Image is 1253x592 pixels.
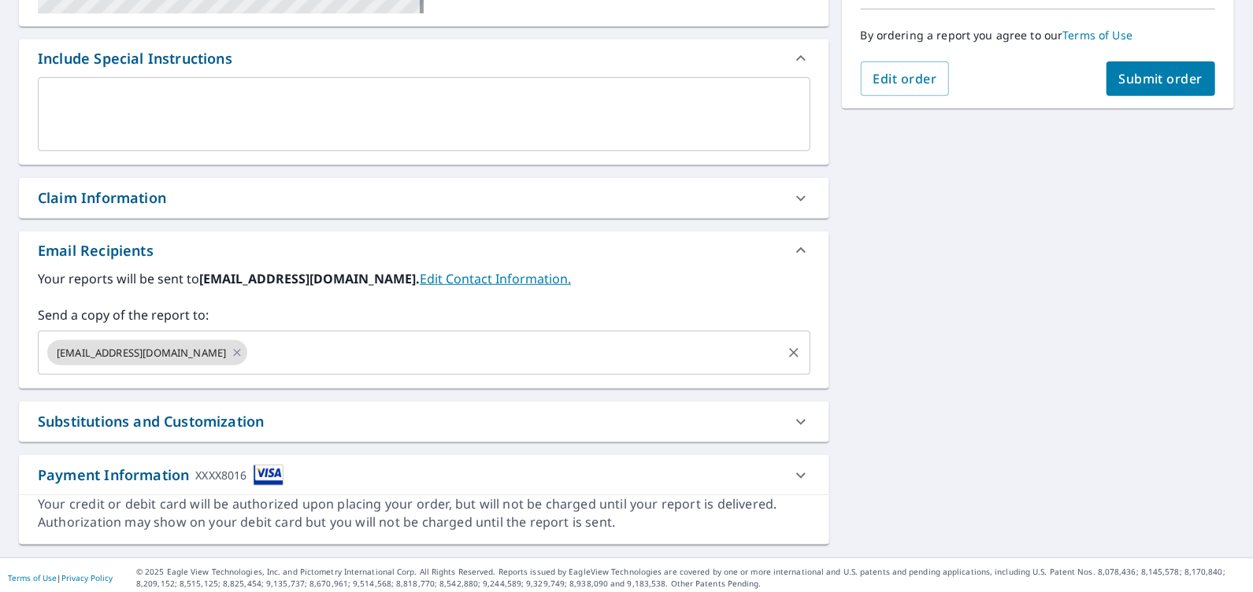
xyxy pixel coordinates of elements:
div: Substitutions and Customization [19,401,829,442]
p: | [8,573,113,583]
button: Submit order [1107,61,1216,96]
div: Claim Information [19,178,829,218]
div: Email Recipients [38,240,154,261]
label: Send a copy of the report to: [38,305,810,324]
span: Submit order [1119,70,1203,87]
img: cardImage [254,464,284,486]
div: Claim Information [38,187,166,209]
button: Edit order [861,61,950,96]
div: Payment Information [38,464,284,486]
div: XXXX8016 [195,464,247,486]
div: Include Special Instructions [19,39,829,77]
a: EditContactInfo [420,270,571,287]
a: Privacy Policy [61,572,113,583]
div: Payment InformationXXXX8016cardImage [19,455,829,495]
span: [EMAIL_ADDRESS][DOMAIN_NAME] [47,346,235,361]
b: [EMAIL_ADDRESS][DOMAIN_NAME]. [199,270,420,287]
div: Email Recipients [19,231,829,269]
div: Substitutions and Customization [38,411,264,432]
a: Terms of Use [8,572,57,583]
a: Terms of Use [1063,28,1133,43]
label: Your reports will be sent to [38,269,810,288]
p: By ordering a report you agree to our [861,28,1215,43]
p: © 2025 Eagle View Technologies, Inc. and Pictometry International Corp. All Rights Reserved. Repo... [136,566,1245,590]
div: Include Special Instructions [38,48,232,69]
div: Your credit or debit card will be authorized upon placing your order, but will not be charged unt... [38,495,810,531]
span: Edit order [873,70,937,87]
div: [EMAIL_ADDRESS][DOMAIN_NAME] [47,340,247,365]
button: Clear [783,342,805,364]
